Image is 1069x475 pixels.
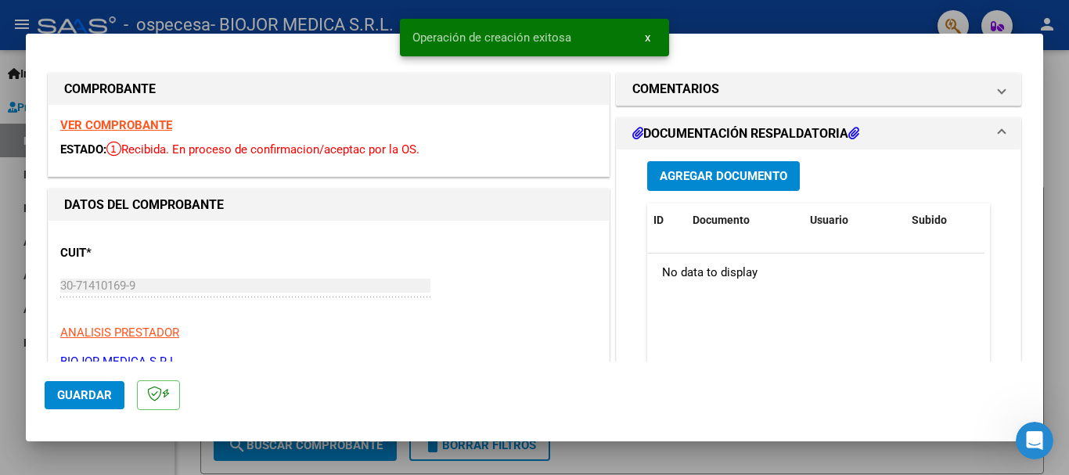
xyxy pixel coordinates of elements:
[412,30,571,45] span: Operación de creación exitosa
[912,214,947,226] span: Subido
[804,203,905,237] datatable-header-cell: Usuario
[810,214,848,226] span: Usuario
[57,388,112,402] span: Guardar
[617,74,1020,105] mat-expansion-panel-header: COMENTARIOS
[617,118,1020,149] mat-expansion-panel-header: DOCUMENTACIÓN RESPALDATORIA
[632,124,859,143] h1: DOCUMENTACIÓN RESPALDATORIA
[45,381,124,409] button: Guardar
[106,142,419,157] span: Recibida. En proceso de confirmacion/aceptac por la OS.
[1016,422,1053,459] iframe: Intercom live chat
[647,203,686,237] datatable-header-cell: ID
[64,81,156,96] strong: COMPROBANTE
[647,254,984,293] div: No data to display
[60,353,597,371] p: BIOJOR MEDICA S.R.L.
[60,118,172,132] a: VER COMPROBANTE
[647,161,800,190] button: Agregar Documento
[632,80,719,99] h1: COMENTARIOS
[60,244,221,262] p: CUIT
[660,170,787,184] span: Agregar Documento
[645,31,650,45] span: x
[686,203,804,237] datatable-header-cell: Documento
[60,326,179,340] span: ANALISIS PRESTADOR
[617,149,1020,474] div: DOCUMENTACIÓN RESPALDATORIA
[64,197,224,212] strong: DATOS DEL COMPROBANTE
[60,142,106,157] span: ESTADO:
[905,203,984,237] datatable-header-cell: Subido
[984,203,1062,237] datatable-header-cell: Acción
[693,214,750,226] span: Documento
[632,23,663,52] button: x
[653,214,664,226] span: ID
